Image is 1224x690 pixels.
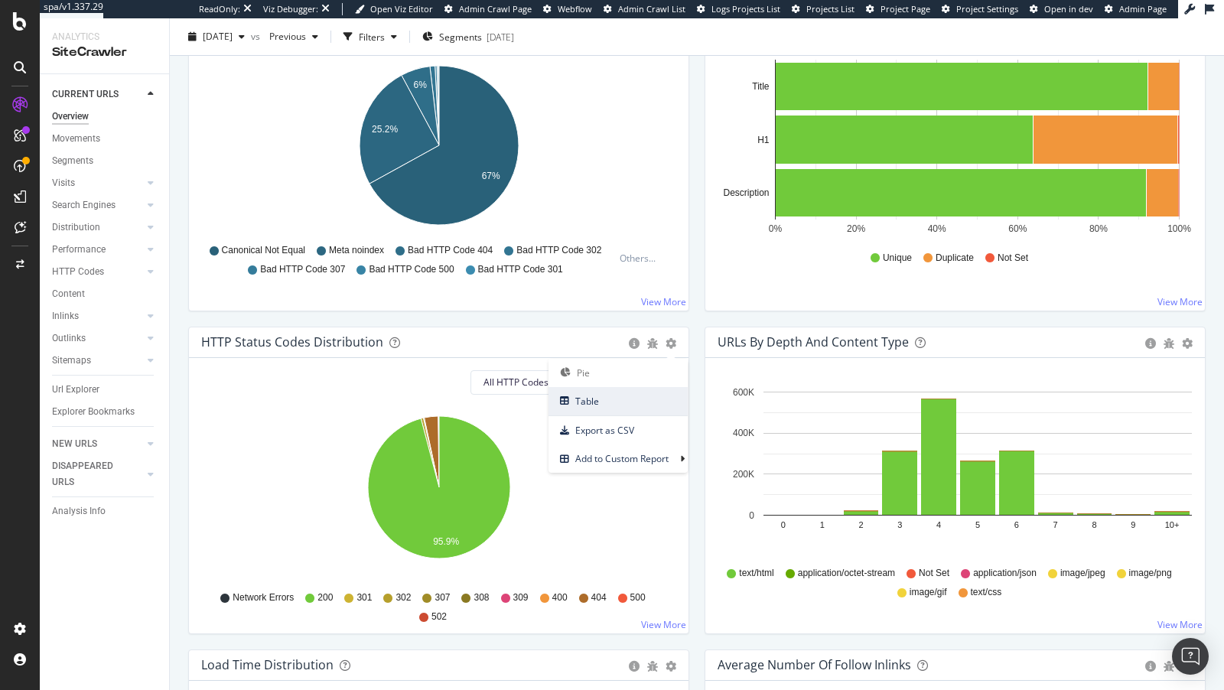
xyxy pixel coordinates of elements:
[329,244,384,257] span: Meta noindex
[52,382,158,398] a: Url Explorer
[806,3,855,15] span: Projects List
[1145,661,1156,672] div: circle-info
[52,153,158,169] a: Segments
[781,520,786,529] text: 0
[549,363,688,383] span: Pie
[408,244,493,257] span: Bad HTTP Code 404
[630,591,646,604] span: 500
[1157,295,1203,308] a: View More
[629,661,640,672] div: circle-info
[971,586,1002,599] span: text/css
[372,124,398,135] text: 25.2%
[52,175,75,191] div: Visits
[739,567,773,580] span: text/html
[52,242,143,258] a: Performance
[355,3,433,15] a: Open Viz Editor
[52,308,143,324] a: Inlinks
[647,338,658,349] div: bug
[52,458,129,490] div: DISAPPEARED URLS
[549,420,688,441] span: Export as CSV
[1030,3,1093,15] a: Open in dev
[956,3,1018,15] span: Project Settings
[52,86,143,103] a: CURRENT URLS
[260,263,345,276] span: Bad HTTP Code 307
[263,3,318,15] div: Viz Debugger:
[942,3,1018,15] a: Project Settings
[1182,338,1193,349] div: gear
[513,591,529,604] span: 309
[52,264,104,280] div: HTTP Codes
[52,197,143,213] a: Search Engines
[1060,567,1105,580] span: image/jpeg
[1157,618,1203,631] a: View More
[620,252,662,265] div: Others...
[470,370,574,395] button: All HTTP Codes
[52,153,93,169] div: Segments
[866,3,930,15] a: Project Page
[723,187,769,198] text: Description
[973,567,1037,580] span: application/json
[733,387,754,398] text: 600K
[52,404,158,420] a: Explorer Bookmarks
[718,334,909,350] div: URLs by Depth and Content Type
[52,264,143,280] a: HTTP Codes
[1119,3,1167,15] span: Admin Page
[769,223,783,234] text: 0%
[516,244,601,257] span: Bad HTTP Code 302
[52,353,91,369] div: Sitemaps
[263,24,324,49] button: Previous
[222,244,305,257] span: Canonical Not Equal
[733,428,754,438] text: 400K
[317,591,333,604] span: 200
[413,80,427,90] text: 6%
[52,330,86,347] div: Outlinks
[998,252,1028,265] span: Not Set
[641,295,686,308] a: View More
[718,657,911,672] div: Average Number of Follow Inlinks
[1044,3,1093,15] span: Open in dev
[52,109,158,125] a: Overview
[52,220,100,236] div: Distribution
[52,175,143,191] a: Visits
[666,661,676,672] div: gear
[629,338,640,349] div: circle-info
[52,436,143,452] a: NEW URLS
[52,131,100,147] div: Movements
[697,3,780,15] a: Logs Projects List
[201,407,677,584] svg: A chart.
[1172,638,1209,675] div: Open Intercom Messenger
[820,520,825,529] text: 1
[1105,3,1167,15] a: Admin Page
[733,469,754,480] text: 200K
[52,308,79,324] div: Inlinks
[52,353,143,369] a: Sitemaps
[928,223,946,234] text: 40%
[52,109,89,125] div: Overview
[558,3,592,15] span: Webflow
[52,31,157,44] div: Analytics
[444,3,532,15] a: Admin Crawl Page
[543,3,592,15] a: Webflow
[1167,223,1191,234] text: 100%
[1164,338,1174,349] div: bug
[359,30,385,43] div: Filters
[1131,520,1135,529] text: 9
[487,30,514,43] div: [DATE]
[52,503,158,519] a: Analysis Info
[459,3,532,15] span: Admin Crawl Page
[666,338,676,349] div: gear
[474,591,489,604] span: 308
[718,382,1193,560] div: A chart.
[858,520,863,529] text: 2
[52,220,143,236] a: Distribution
[433,536,459,547] text: 95.9%
[52,503,106,519] div: Analysis Info
[182,24,251,49] button: [DATE]
[647,661,658,672] div: bug
[52,286,85,302] div: Content
[370,3,433,15] span: Open Viz Editor
[52,44,157,61] div: SiteCrawler
[201,60,677,237] svg: A chart.
[52,286,158,302] a: Content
